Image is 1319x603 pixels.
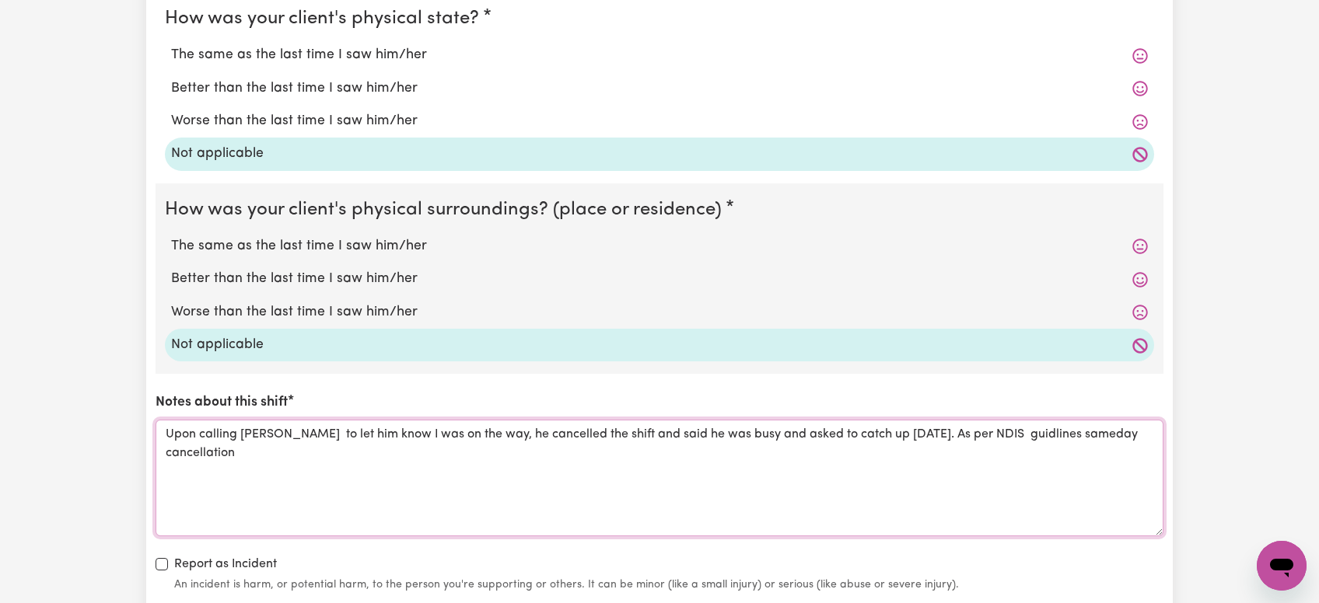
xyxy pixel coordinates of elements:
label: Not applicable [171,335,1148,355]
label: Not applicable [171,144,1148,164]
textarea: Upon calling [PERSON_NAME] to let him know I was on the way, he cancelled the shift and said he w... [156,420,1163,536]
label: Worse than the last time I saw him/her [171,302,1148,322]
label: The same as the last time I saw him/her [171,236,1148,256]
label: The same as the last time I saw him/her [171,45,1148,65]
small: An incident is harm, or potential harm, to the person you're supporting or others. It can be mino... [174,577,1163,593]
label: Better than the last time I saw him/her [171,269,1148,289]
legend: How was your client's physical surroundings? (place or residence) [165,196,728,224]
label: Report as Incident [174,555,277,573]
iframe: Button to launch messaging window [1257,541,1307,591]
label: Better than the last time I saw him/her [171,78,1148,99]
legend: How was your client's physical state? [165,5,485,33]
label: Notes about this shift [156,392,288,413]
label: Worse than the last time I saw him/her [171,111,1148,131]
